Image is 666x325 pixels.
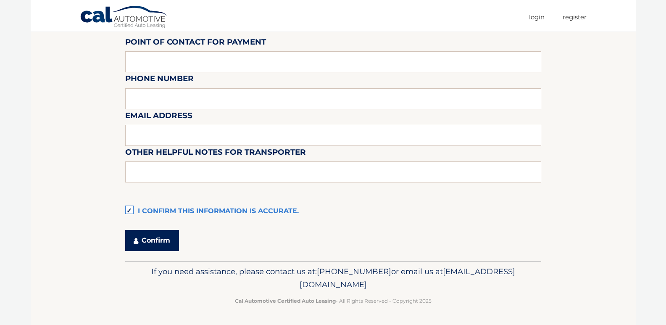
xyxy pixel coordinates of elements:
[131,265,536,292] p: If you need assistance, please contact us at: or email us at
[125,230,179,251] button: Confirm
[125,109,192,125] label: Email Address
[125,203,541,220] label: I confirm this information is accurate.
[529,10,545,24] a: Login
[235,298,336,304] strong: Cal Automotive Certified Auto Leasing
[80,5,168,30] a: Cal Automotive
[563,10,587,24] a: Register
[317,267,391,276] span: [PHONE_NUMBER]
[125,36,266,51] label: Point of Contact for Payment
[125,146,306,161] label: Other helpful notes for transporter
[131,296,536,305] p: - All Rights Reserved - Copyright 2025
